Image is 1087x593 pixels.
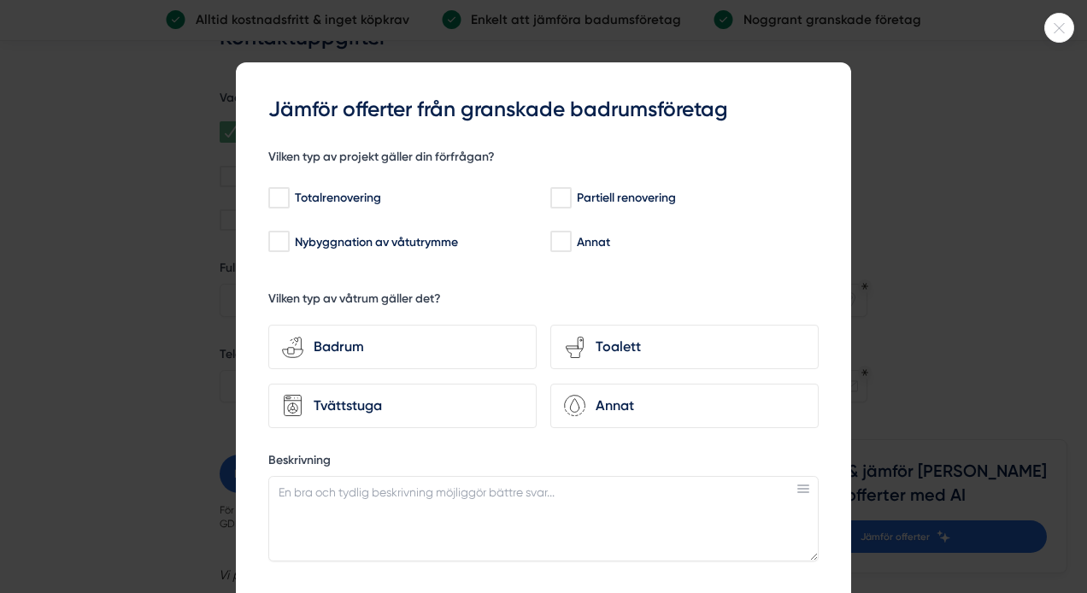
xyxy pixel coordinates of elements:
input: Annat [550,233,570,250]
h5: Vilken typ av projekt gäller din förfrågan? [268,149,495,170]
input: Partiell renovering [550,190,570,207]
label: Beskrivning [268,452,819,473]
input: Totalrenovering [268,190,288,207]
h3: Jämför offerter från granskade badrumsföretag [268,95,819,125]
h5: Vilken typ av våtrum gäller det? [268,291,441,312]
input: Nybyggnation av våtutrymme [268,233,288,250]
